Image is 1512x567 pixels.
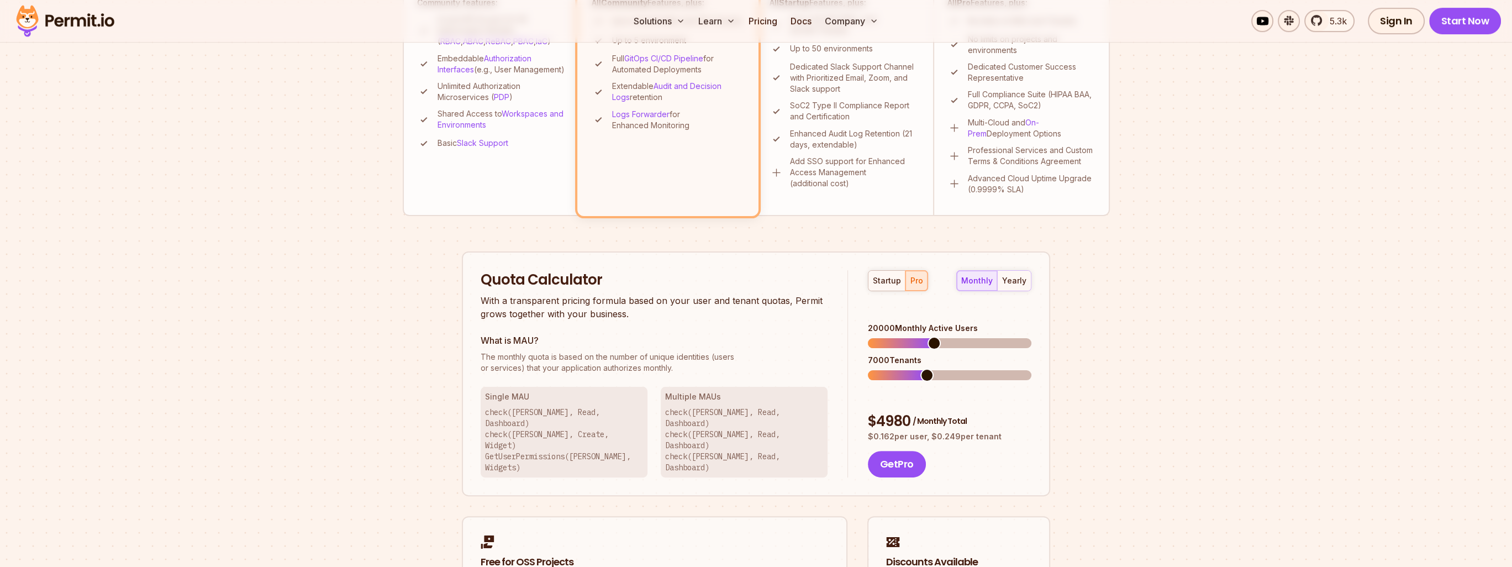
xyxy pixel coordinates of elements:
a: GitOps CI/CD Pipeline [624,54,703,63]
p: Professional Services and Custom Terms & Conditions Agreement [968,145,1095,167]
span: 5.3k [1323,14,1347,28]
p: Dedicated Customer Success Representative [968,61,1095,83]
img: Permit logo [11,2,119,40]
button: Company [820,10,883,32]
p: $ 0.162 per user, $ 0.249 per tenant [868,431,1031,442]
a: PDP [494,92,509,102]
p: Multi-Cloud and Deployment Options [968,117,1095,139]
p: Extendable retention [612,81,744,103]
a: Docs [786,10,816,32]
h2: Quota Calculator [481,270,828,290]
p: Advanced Cloud Uptime Upgrade (0.9999% SLA) [968,173,1095,195]
p: Add SSO support for Enhanced Access Management (additional cost) [790,156,920,189]
p: Basic [438,138,508,149]
a: Slack Support [457,138,508,148]
p: Unlimited Authorization Microservices ( ) [438,81,566,103]
p: Full for Automated Deployments [612,53,744,75]
span: / Monthly Total [913,416,967,427]
a: 5.3k [1304,10,1355,32]
h3: Single MAU [485,391,643,402]
h3: What is MAU? [481,334,828,347]
a: Start Now [1429,8,1502,34]
div: 7000 Tenants [868,355,1031,366]
p: Full Compliance Suite (HIPAA BAA, GDPR, CCPA, SoC2) [968,89,1095,111]
span: The monthly quota is based on the number of unique identities (users [481,351,828,363]
button: GetPro [868,451,926,477]
p: Shared Access to [438,108,566,130]
h3: Multiple MAUs [665,391,823,402]
p: Embeddable (e.g., User Management) [438,53,566,75]
p: check([PERSON_NAME], Read, Dashboard) check([PERSON_NAME], Create, Widget) GetUserPermissions([PE... [485,407,643,473]
button: Solutions [629,10,689,32]
a: Sign In [1368,8,1425,34]
a: On-Prem [968,118,1039,138]
p: Dedicated Slack Support Channel with Prioritized Email, Zoom, and Slack support [790,61,920,95]
p: for Enhanced Monitoring [612,109,744,131]
p: or services) that your application authorizes monthly. [481,351,828,374]
p: With a transparent pricing formula based on your user and tenant quotas, Permit grows together wi... [481,294,828,321]
div: 20000 Monthly Active Users [868,323,1031,334]
p: Up to 50 environments [790,43,873,54]
a: Pricing [744,10,782,32]
button: Learn [694,10,740,32]
a: Authorization Interfaces [438,54,531,74]
div: startup [873,275,901,286]
p: No limits on projects and environments [968,34,1095,56]
p: Enhanced Audit Log Retention (21 days, extendable) [790,128,920,150]
a: Audit and Decision Logs [612,81,721,102]
p: SoC2 Type II Compliance Report and Certification [790,100,920,122]
div: $ 4980 [868,412,1031,432]
a: Logs Forwarder [612,109,670,119]
div: yearly [1002,275,1026,286]
p: check([PERSON_NAME], Read, Dashboard) check([PERSON_NAME], Read, Dashboard) check([PERSON_NAME], ... [665,407,823,473]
